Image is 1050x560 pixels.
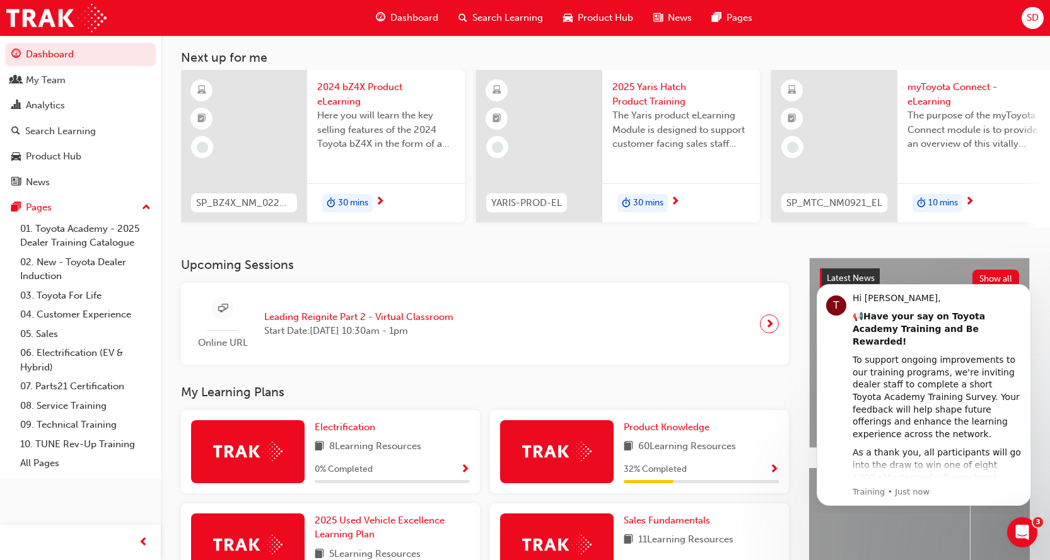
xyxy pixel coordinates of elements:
img: Trak [213,442,283,461]
span: myToyota Connect - eLearning [907,80,1045,108]
span: 2025 Used Vehicle Excellence Learning Plan [315,515,445,540]
a: 03. Toyota For Life [15,286,156,306]
h3: Next up for me [161,50,1050,65]
span: learningRecordVerb_NONE-icon [197,142,208,153]
span: 11 Learning Resources [638,532,733,548]
span: SP_MTC_NM0921_EL [786,196,882,210]
span: 30 mins [338,196,368,210]
span: News [668,11,692,25]
button: Show all [972,270,1020,288]
span: book-icon [315,439,324,455]
span: Show Progress [769,464,779,476]
span: guage-icon [376,10,385,26]
span: car-icon [11,151,21,163]
div: Product Hub [26,149,81,164]
a: All Pages [15,454,156,473]
a: Online URLLeading Reignite Part 2 - Virtual ClassroomStart Date:[DATE] 10:30am - 1pm [191,293,779,355]
a: 2025 Used Vehicle Excellence Learning Plan [315,513,470,542]
iframe: Intercom notifications message [798,273,1050,513]
span: duration-icon [917,195,926,212]
span: 2025 Yaris Hatch Product Training [612,80,750,108]
span: 10 mins [928,196,958,210]
span: learningResourceType_ELEARNING-icon [197,83,206,99]
span: SD [1027,11,1039,25]
span: booktick-icon [788,111,796,127]
span: YARIS-PROD-EL [491,196,562,210]
span: 32 % Completed [624,462,687,477]
span: booktick-icon [493,111,501,127]
span: 0 [1043,77,1049,89]
button: Show Progress [769,462,779,477]
span: news-icon [11,177,21,188]
span: next-icon [670,197,680,208]
span: 0 % Completed [315,462,373,477]
span: up-icon [142,200,151,216]
iframe: Intercom live chat [1007,517,1037,547]
h3: My Learning Plans [181,385,789,399]
img: Trak [522,535,592,554]
span: search-icon [458,10,467,26]
a: SP_BZ4X_NM_0224_EL012024 bZ4X Product eLearningHere you will learn the key selling features of th... [181,70,465,222]
div: News [26,175,50,190]
a: 02. New - Toyota Dealer Induction [15,253,156,286]
a: 06. Electrification (EV & Hybrid) [15,343,156,377]
span: 3 [1033,517,1043,527]
a: 08. Service Training [15,396,156,416]
a: pages-iconPages [702,5,762,31]
span: 30 mins [633,196,663,210]
span: prev-icon [139,535,148,551]
span: learningResourceType_ELEARNING-icon [493,83,501,99]
span: learningResourceType_ELEARNING-icon [788,83,796,99]
span: learningRecordVerb_NONE-icon [492,142,503,153]
span: Start Date: [DATE] 10:30am - 1pm [264,324,453,338]
a: Product Hub [5,145,156,168]
button: SD [1022,7,1044,29]
span: booktick-icon [197,111,206,127]
a: Sales Fundamentals [624,513,715,528]
span: 2024 bZ4X Product eLearning [317,80,455,108]
a: 04. Customer Experience [15,305,156,324]
span: duration-icon [327,195,335,212]
span: Show Progress [460,464,470,476]
button: Pages [5,196,156,219]
a: Latest NewsShow all [820,268,1019,289]
span: Pages [726,11,752,25]
span: SP_BZ4X_NM_0224_EL01 [196,196,292,210]
span: Product Knowledge [624,421,709,433]
span: 60 Learning Resources [638,439,736,455]
span: news-icon [653,10,663,26]
a: 01. Toyota Academy - 2025 Dealer Training Catalogue [15,219,156,253]
a: 05. Sales [15,324,156,344]
a: YARIS-PROD-EL2025 Yaris Hatch Product TrainingThe Yaris product eLearning Module is designed to s... [476,70,760,222]
span: Electrification [315,421,375,433]
a: search-iconSearch Learning [448,5,553,31]
div: Pages [26,200,52,215]
span: 8 Learning Resources [329,439,421,455]
button: Show Progress [460,462,470,477]
span: The Yaris product eLearning Module is designed to support customer facing sales staff with introd... [612,108,750,151]
span: Product Hub [578,11,633,25]
span: Online URL [191,336,254,350]
span: Dashboard [390,11,438,25]
span: next-icon [765,315,774,333]
span: sessionType_ONLINE_URL-icon [218,301,228,317]
span: guage-icon [11,49,21,60]
a: Product Knowledge [624,420,715,435]
img: Trak [6,4,107,32]
a: Dashboard [5,43,156,66]
span: search-icon [11,126,20,137]
a: news-iconNews [643,5,702,31]
a: My Team [5,69,156,92]
h3: Upcoming Sessions [181,258,789,272]
a: 10. TUNE Rev-Up Training [15,435,156,454]
span: learningRecordVerb_NONE-icon [787,142,798,153]
span: book-icon [624,532,633,548]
